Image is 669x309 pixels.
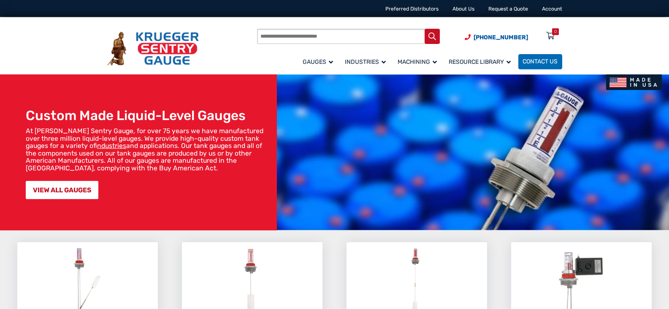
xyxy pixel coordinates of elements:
span: Contact Us [523,58,558,66]
a: Account [542,6,562,12]
a: Preferred Distributors [385,6,439,12]
span: Machining [398,58,437,66]
a: Machining [393,53,444,70]
img: Made In USA [606,74,661,90]
a: Contact Us [518,54,562,69]
a: Phone Number (920) 434-8860 [465,33,528,42]
p: At [PERSON_NAME] Sentry Gauge, for over 75 years we have manufactured over three million liquid-l... [26,127,273,172]
a: Industries [341,53,393,70]
span: Resource Library [449,58,511,66]
span: Industries [345,58,386,66]
a: industries [97,142,126,150]
a: Gauges [298,53,341,70]
a: Resource Library [444,53,518,70]
a: VIEW ALL GAUGES [26,181,98,199]
img: Krueger Sentry Gauge [107,32,199,66]
h1: Custom Made Liquid-Level Gauges [26,108,273,124]
span: [PHONE_NUMBER] [474,34,528,41]
div: 0 [554,28,557,35]
span: Gauges [303,58,333,66]
img: bg_hero_bannerksentry [277,74,669,230]
a: About Us [452,6,474,12]
a: Request a Quote [488,6,528,12]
